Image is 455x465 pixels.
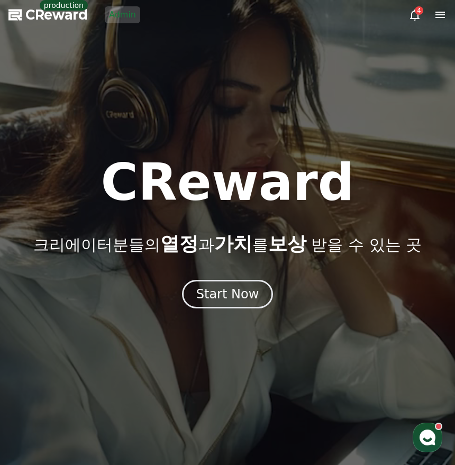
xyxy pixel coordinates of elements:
[25,6,88,23] span: CReward
[214,233,252,254] span: 가치
[105,6,140,23] a: Admin
[182,290,274,300] a: Start Now
[415,6,423,15] div: 4
[101,157,354,208] h1: CReward
[8,6,88,23] a: CReward
[268,233,306,254] span: 보상
[160,233,198,254] span: 열정
[408,8,421,21] a: 4
[182,280,274,308] button: Start Now
[196,286,259,303] div: Start Now
[33,233,422,254] p: 크리에이터분들의 과 를 받을 수 있는 곳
